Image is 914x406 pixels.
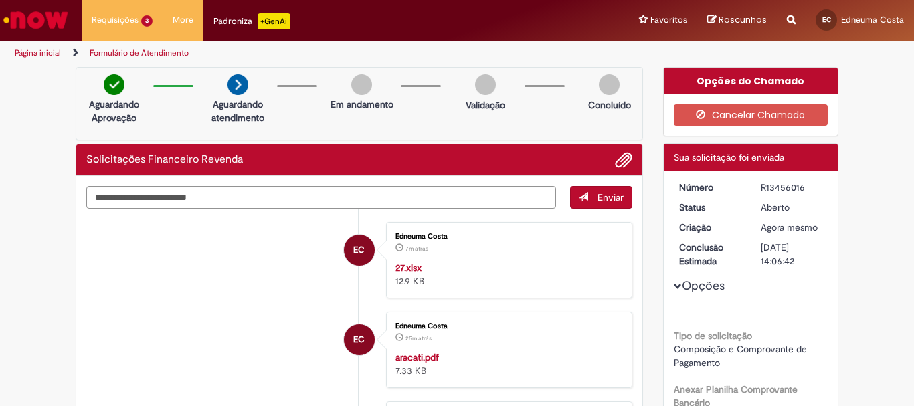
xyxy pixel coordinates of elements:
[258,13,290,29] p: +GenAi
[395,233,618,241] div: Edneuma Costa
[92,13,139,27] span: Requisições
[10,41,600,66] ul: Trilhas de página
[761,221,818,233] time: 28/08/2025 09:06:37
[405,334,432,342] span: 25m atrás
[707,14,767,27] a: Rascunhos
[173,13,193,27] span: More
[841,14,904,25] span: Edneuma Costa
[227,74,248,95] img: arrow-next.png
[475,74,496,95] img: img-circle-grey.png
[205,98,270,124] p: Aguardando atendimento
[719,13,767,26] span: Rascunhos
[331,98,393,111] p: Em andamento
[213,13,290,29] div: Padroniza
[1,7,70,33] img: ServiceNow
[82,98,147,124] p: Aguardando Aprovação
[395,262,422,274] a: 27.xlsx
[669,181,751,194] dt: Número
[669,221,751,234] dt: Criação
[599,74,620,95] img: img-circle-grey.png
[90,47,189,58] a: Formulário de Atendimento
[395,261,618,288] div: 12.9 KB
[761,241,823,268] div: [DATE] 14:06:42
[588,98,631,112] p: Concluído
[466,98,505,112] p: Validação
[395,350,618,377] div: 7.33 KB
[405,245,428,253] time: 28/08/2025 08:59:53
[86,186,556,209] textarea: Digite sua mensagem aqui...
[761,221,823,234] div: 28/08/2025 09:06:37
[598,191,624,203] span: Enviar
[395,322,618,330] div: Edneuma Costa
[664,68,838,94] div: Opções do Chamado
[822,15,831,24] span: EC
[674,343,810,369] span: Composição e Comprovante de Pagamento
[353,234,365,266] span: EC
[15,47,61,58] a: Página inicial
[650,13,687,27] span: Favoritos
[86,154,243,166] h2: Solicitações Financeiro Revenda Histórico de tíquete
[674,104,828,126] button: Cancelar Chamado
[353,324,365,356] span: EC
[669,241,751,268] dt: Conclusão Estimada
[344,235,375,266] div: Edneuma Costa
[674,151,784,163] span: Sua solicitação foi enviada
[761,181,823,194] div: R13456016
[405,245,428,253] span: 7m atrás
[141,15,153,27] span: 3
[405,334,432,342] time: 28/08/2025 08:42:10
[674,330,752,342] b: Tipo de solicitação
[351,74,372,95] img: img-circle-grey.png
[104,74,124,95] img: check-circle-green.png
[669,201,751,214] dt: Status
[761,201,823,214] div: Aberto
[761,221,818,233] span: Agora mesmo
[615,151,632,169] button: Adicionar anexos
[344,324,375,355] div: Edneuma Costa
[570,186,632,209] button: Enviar
[395,351,439,363] a: aracati.pdf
